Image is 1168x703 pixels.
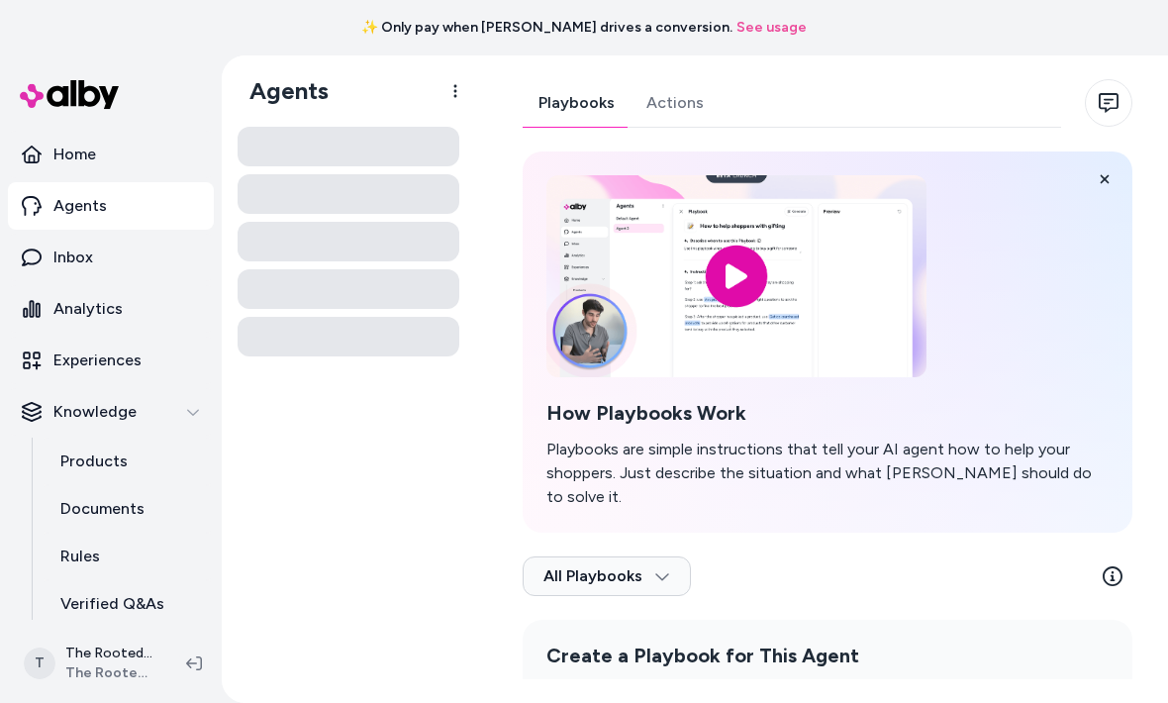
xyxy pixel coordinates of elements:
p: Documents [60,497,145,521]
p: Playbooks are simple instructions that tell your AI agent how to help your shoppers. Just describ... [546,438,1109,509]
img: alby Logo [20,80,119,109]
h2: How Playbooks Work [546,401,1109,426]
p: Inbox [53,246,93,269]
a: Home [8,131,214,178]
p: Experiences [53,349,142,372]
span: All Playbooks [543,566,670,586]
p: Agents [53,194,107,218]
a: Agents [8,182,214,230]
p: Analytics [53,297,123,321]
a: Products [41,438,214,485]
a: Rules [41,533,214,580]
span: T [24,648,55,679]
a: Actions [631,79,720,127]
span: The Rooted Plant Shop [65,663,154,683]
h1: Agents [234,76,329,106]
button: Knowledge [8,388,214,436]
p: Knowledge [53,400,137,424]
a: Documents [41,485,214,533]
a: Verified Q&As [41,580,214,628]
button: All Playbooks [523,556,691,596]
a: Analytics [8,285,214,333]
a: Inbox [8,234,214,281]
span: ✨ Only pay when [PERSON_NAME] drives a conversion. [361,18,732,38]
p: Home [53,143,96,166]
p: Products [60,450,128,473]
a: See usage [736,18,807,38]
a: Playbooks [523,79,631,127]
a: Experiences [8,337,214,384]
p: Rules [60,545,100,568]
p: The Rooted Plant Shop Shopify [65,644,154,663]
h2: Create a Playbook for This Agent [546,644,1109,668]
p: Verified Q&As [60,592,164,616]
button: TThe Rooted Plant Shop ShopifyThe Rooted Plant Shop [12,632,170,695]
